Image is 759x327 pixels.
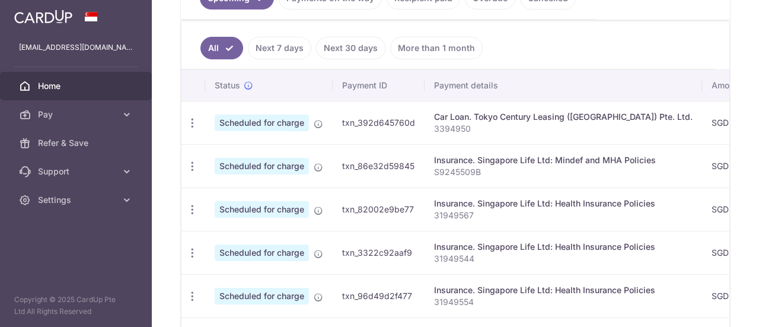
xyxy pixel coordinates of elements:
[14,9,72,24] img: CardUp
[434,111,693,123] div: Car Loan. Tokyo Century Leasing ([GEOGRAPHIC_DATA]) Pte. Ltd.
[333,70,425,101] th: Payment ID
[333,274,425,318] td: txn_96d49d2f477
[425,70,702,101] th: Payment details
[38,166,116,177] span: Support
[333,231,425,274] td: txn_3322c92aaf9
[248,37,311,59] a: Next 7 days
[215,115,309,131] span: Scheduled for charge
[316,37,385,59] a: Next 30 days
[200,37,243,59] a: All
[434,123,693,135] p: 3394950
[434,241,693,253] div: Insurance. Singapore Life Ltd: Health Insurance Policies
[434,154,693,166] div: Insurance. Singapore Life Ltd: Mindef and MHA Policies
[333,144,425,188] td: txn_86e32d59845
[434,284,693,296] div: Insurance. Singapore Life Ltd: Health Insurance Policies
[19,42,133,53] p: [EMAIL_ADDRESS][DOMAIN_NAME]
[38,109,116,120] span: Pay
[215,245,309,261] span: Scheduled for charge
[434,253,693,265] p: 31949544
[434,198,693,209] div: Insurance. Singapore Life Ltd: Health Insurance Policies
[215,80,240,91] span: Status
[712,80,742,91] span: Amount
[215,288,309,304] span: Scheduled for charge
[38,80,116,92] span: Home
[38,194,116,206] span: Settings
[215,158,309,174] span: Scheduled for charge
[434,209,693,221] p: 31949567
[434,296,693,308] p: 31949554
[434,166,693,178] p: S9245509B
[215,201,309,218] span: Scheduled for charge
[333,188,425,231] td: txn_82002e9be77
[38,137,116,149] span: Refer & Save
[333,101,425,144] td: txn_392d645760d
[390,37,483,59] a: More than 1 month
